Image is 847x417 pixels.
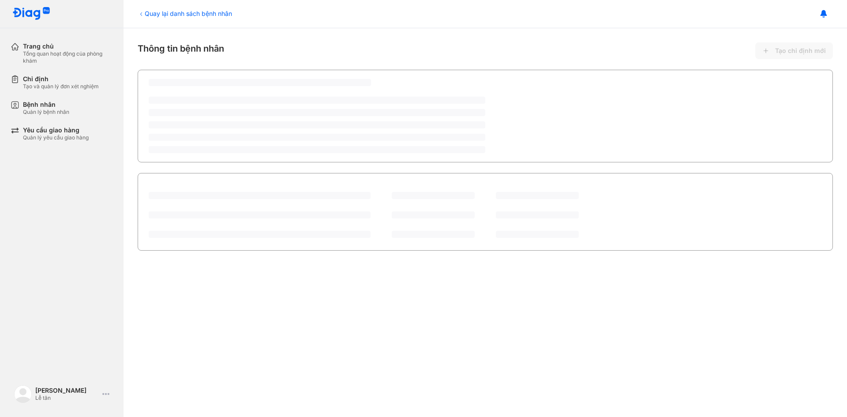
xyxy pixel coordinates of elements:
[775,47,826,55] span: Tạo chỉ định mới
[23,126,89,134] div: Yêu cầu giao hàng
[149,134,485,141] span: ‌
[392,231,475,238] span: ‌
[35,394,99,402] div: Lễ tân
[149,231,371,238] span: ‌
[149,211,371,218] span: ‌
[14,385,32,403] img: logo
[35,387,99,394] div: [PERSON_NAME]
[392,192,475,199] span: ‌
[23,134,89,141] div: Quản lý yêu cầu giao hàng
[149,109,485,116] span: ‌
[12,7,50,21] img: logo
[755,42,833,59] button: Tạo chỉ định mới
[23,50,113,64] div: Tổng quan hoạt động của phòng khám
[23,83,99,90] div: Tạo và quản lý đơn xét nghiệm
[149,121,485,128] span: ‌
[149,192,371,199] span: ‌
[496,192,579,199] span: ‌
[392,211,475,218] span: ‌
[23,42,113,50] div: Trang chủ
[23,75,99,83] div: Chỉ định
[496,211,579,218] span: ‌
[149,97,485,104] span: ‌
[149,181,202,192] div: Lịch sử chỉ định
[23,109,69,116] div: Quản lý bệnh nhân
[496,231,579,238] span: ‌
[149,146,485,153] span: ‌
[23,101,69,109] div: Bệnh nhân
[138,9,232,18] div: Quay lại danh sách bệnh nhân
[149,79,371,86] span: ‌
[138,42,833,59] div: Thông tin bệnh nhân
